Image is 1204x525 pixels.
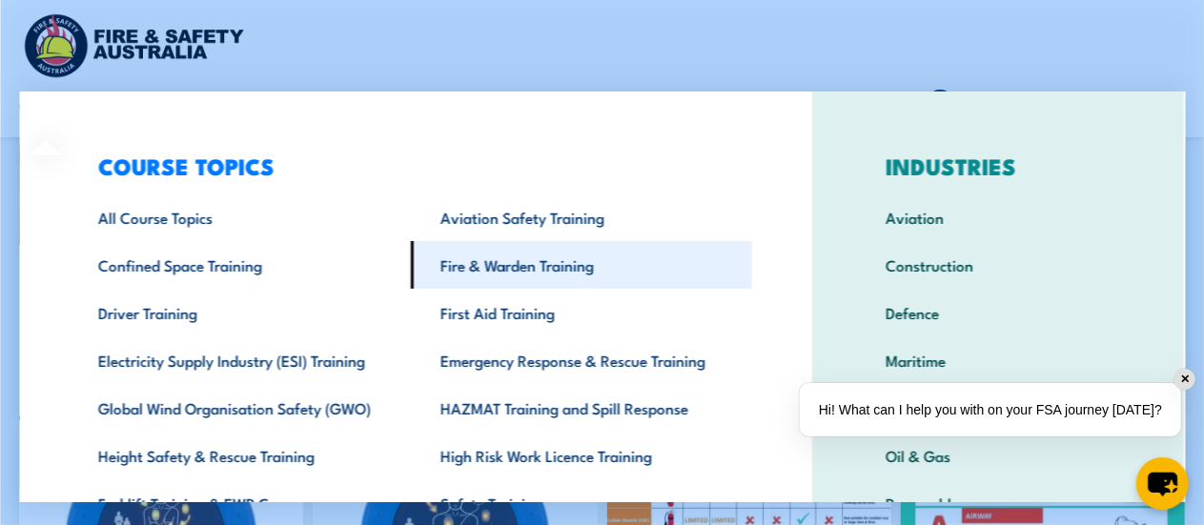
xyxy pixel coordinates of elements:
[513,83,574,129] a: About Us
[411,432,752,479] a: High Risk Work Licence Training
[114,83,227,129] a: Course Calendar
[19,83,72,129] a: Courses
[411,384,752,432] a: HAZMAT Training and Spill Response
[411,241,752,289] a: Fire & Warden Training
[695,83,792,129] a: Learner Portal
[1136,457,1189,510] button: chat-button
[856,193,1141,241] a: Aviation
[856,152,1141,179] h3: INDUSTRIES
[1174,369,1195,390] div: ✕
[70,336,411,384] a: Electricity Supply Industry (ESI) Training
[411,193,752,241] a: Aviation Safety Training
[70,193,411,241] a: All Course Topics
[856,336,1141,384] a: Maritime
[411,336,752,384] a: Emergency Response & Rescue Training
[70,241,411,289] a: Confined Space Training
[70,289,411,336] a: Driver Training
[856,432,1141,479] a: Oil & Gas
[411,289,752,336] a: First Aid Training
[856,289,1141,336] a: Defence
[856,241,1141,289] a: Construction
[800,383,1181,436] div: Hi! What can I help you with on your FSA journey [DATE]?
[70,384,411,432] a: Global Wind Organisation Safety (GWO)
[616,83,653,129] a: News
[269,83,471,129] a: Emergency Response Services
[834,83,887,129] a: Contact
[70,432,411,479] a: Height Safety & Rescue Training
[70,152,752,179] h3: COURSE TOPICS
